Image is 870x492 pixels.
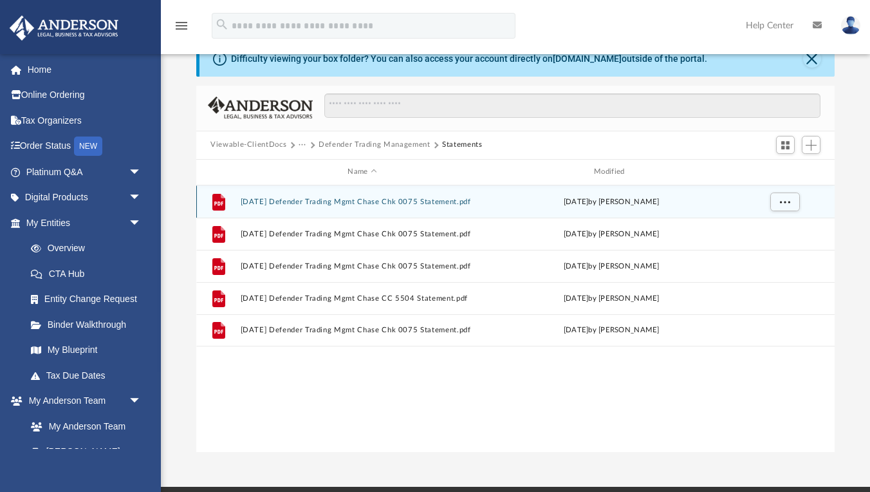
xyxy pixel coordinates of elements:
button: Add [802,136,821,154]
a: Tax Organizers [9,108,161,133]
a: Overview [18,236,161,261]
span: arrow_drop_down [129,210,154,236]
a: Online Ordering [9,82,161,108]
a: [PERSON_NAME] System [18,439,154,480]
button: More options [770,192,800,211]
a: Digital Productsarrow_drop_down [9,185,161,211]
div: [DATE] by [PERSON_NAME] [490,228,734,240]
a: My Blueprint [18,337,154,363]
a: Order StatusNEW [9,133,161,160]
div: [DATE] by [PERSON_NAME] [490,196,734,207]
img: User Pic [841,16,860,35]
a: My Anderson Teamarrow_drop_down [9,388,154,414]
i: search [215,17,229,32]
div: [DATE] by [PERSON_NAME] [490,260,734,272]
div: Difficulty viewing your box folder? You can also access your account directly on outside of the p... [231,52,707,66]
a: My Entitiesarrow_drop_down [9,210,161,236]
input: Search files and folders [324,93,820,118]
div: Name [240,166,484,178]
a: Platinum Q&Aarrow_drop_down [9,159,161,185]
a: My Anderson Team [18,413,148,439]
a: [DOMAIN_NAME] [553,53,622,64]
a: Tax Due Dates [18,363,161,388]
button: [DATE] Defender Trading Mgmt Chase CC 5504 Statement.pdf [241,294,485,303]
button: [DATE] Defender Trading Mgmt Chase Chk 0075 Statement.pdf [241,326,485,334]
button: Switch to Grid View [776,136,795,154]
span: arrow_drop_down [129,388,154,415]
div: [DATE] by [PERSON_NAME] [490,292,734,304]
button: [DATE] Defender Trading Mgmt Chase Chk 0075 Statement.pdf [241,198,485,206]
button: Defender Trading Management [319,139,430,151]
a: menu [174,24,189,33]
button: Statements [442,139,483,151]
div: [DATE] by [PERSON_NAME] [490,325,734,336]
div: id [739,166,829,178]
span: arrow_drop_down [129,185,154,211]
a: Entity Change Request [18,287,161,312]
button: [DATE] Defender Trading Mgmt Chase Chk 0075 Statement.pdf [241,230,485,238]
button: [DATE] Defender Trading Mgmt Chase Chk 0075 Statement.pdf [241,262,485,270]
img: Anderson Advisors Platinum Portal [6,15,122,41]
a: CTA Hub [18,261,161,287]
a: Binder Walkthrough [18,312,161,337]
div: Modified [489,166,733,178]
div: grid [196,185,835,453]
div: NEW [74,137,102,156]
a: Home [9,57,161,82]
span: arrow_drop_down [129,159,154,185]
i: menu [174,18,189,33]
div: id [202,166,234,178]
button: Viewable-ClientDocs [210,139,286,151]
button: Close [803,50,821,68]
button: ··· [299,139,307,151]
